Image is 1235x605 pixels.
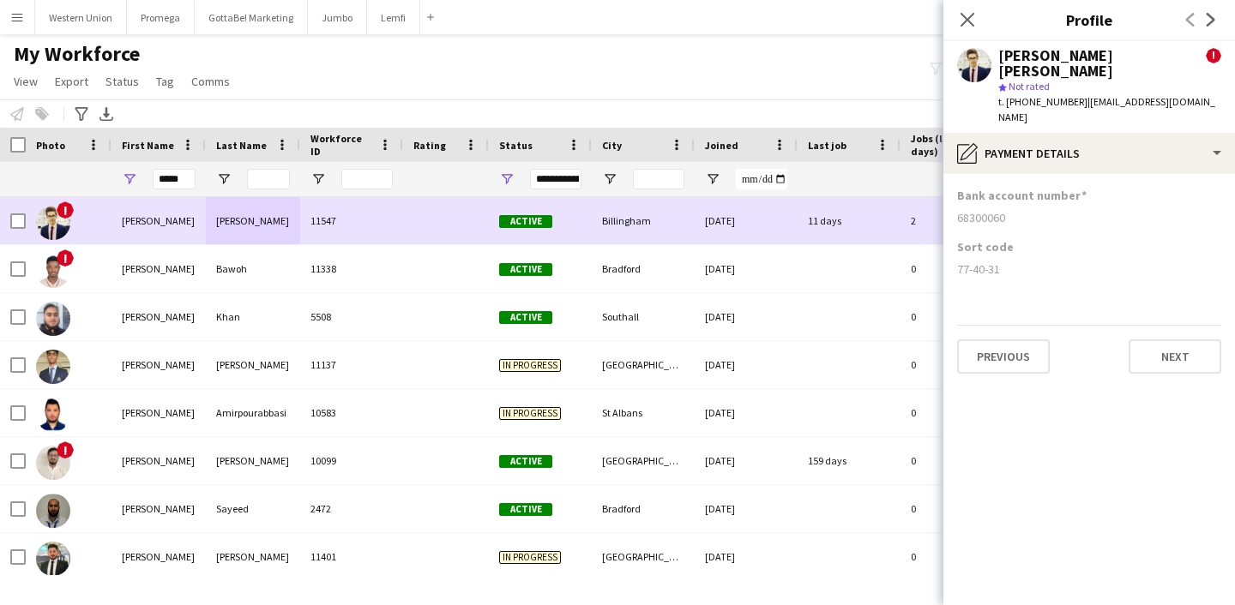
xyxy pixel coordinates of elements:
app-action-btn: Advanced filters [71,104,92,124]
button: Open Filter Menu [602,171,617,187]
span: Comms [191,74,230,89]
input: Joined Filter Input [736,169,787,189]
span: Active [499,455,552,468]
img: Mohamed Salmaan Mohamed Imtiyas [36,350,70,384]
div: [GEOGRAPHIC_DATA] [592,533,695,580]
button: Next [1129,339,1221,374]
span: City [602,139,622,152]
div: Billingham [592,197,695,244]
span: First Name [122,139,174,152]
span: Not rated [1009,80,1050,93]
span: Last job [808,139,846,152]
input: First Name Filter Input [153,169,196,189]
span: Active [499,215,552,228]
app-action-btn: Export XLSX [96,104,117,124]
a: Export [48,70,95,93]
span: Jobs (last 90 days) [911,132,981,158]
button: Open Filter Menu [122,171,137,187]
span: Joined [705,139,738,152]
div: [PERSON_NAME] [206,437,300,484]
div: Khan [206,293,300,340]
div: 11401 [300,533,403,580]
div: Sayeed [206,485,300,532]
button: Open Filter Menu [499,171,515,187]
img: Mohamad Khairul Mohamad Ali [36,206,70,240]
span: Active [499,263,552,276]
div: 2472 [300,485,403,532]
span: | [EMAIL_ADDRESS][DOMAIN_NAME] [998,95,1215,123]
div: Payment details [943,133,1235,174]
div: [PERSON_NAME] [206,341,300,388]
button: Open Filter Menu [216,171,232,187]
div: 2 [901,197,1012,244]
div: [DATE] [695,293,798,340]
div: [DATE] [695,389,798,436]
button: GottaBe! Marketing [195,1,308,34]
img: mohammed batta [36,542,70,576]
button: Previous [957,339,1050,374]
div: [PERSON_NAME] [111,389,206,436]
div: 0 [901,341,1012,388]
div: Bawoh [206,245,300,292]
img: Mohammad Saif Ul Hassan [36,446,70,480]
span: Status [499,139,533,152]
div: 5508 [300,293,403,340]
span: In progress [499,407,561,420]
div: [GEOGRAPHIC_DATA] [592,437,695,484]
div: 68300060 [957,210,1221,225]
div: 10099 [300,437,403,484]
a: Tag [149,70,181,93]
div: Amirpourabbasi [206,389,300,436]
div: 0 [901,533,1012,580]
div: 11547 [300,197,403,244]
span: Tag [156,74,174,89]
button: Promega [127,1,195,34]
a: View [7,70,45,93]
div: 11 days [798,197,901,244]
a: Status [99,70,146,93]
div: Southall [592,293,695,340]
div: 11338 [300,245,403,292]
div: Bradford [592,485,695,532]
div: [DATE] [695,245,798,292]
a: Comms [184,70,237,93]
button: Western Union [35,1,127,34]
span: Status [105,74,139,89]
span: ! [57,201,74,219]
div: 0 [901,437,1012,484]
span: In progress [499,551,561,564]
input: Workforce ID Filter Input [341,169,393,189]
span: Workforce ID [310,132,372,158]
img: Mohammed Asghar Sayeed [36,494,70,528]
input: Last Name Filter Input [247,169,290,189]
h3: Profile [943,9,1235,31]
div: 77-40-31 [957,261,1221,277]
div: [DATE] [695,197,798,244]
div: [PERSON_NAME] [111,293,206,340]
span: t. [PHONE_NUMBER] [998,95,1087,108]
button: Open Filter Menu [705,171,720,187]
div: [PERSON_NAME] [111,197,206,244]
button: Open Filter Menu [310,171,326,187]
div: [PERSON_NAME] [111,341,206,388]
span: Export [55,74,88,89]
span: Active [499,311,552,324]
span: ! [57,441,74,458]
div: [PERSON_NAME] [206,533,300,580]
img: Mohamed Bawoh [36,254,70,288]
span: Photo [36,139,65,152]
img: Mohamed Khan [36,302,70,336]
div: [DATE] [695,437,798,484]
h3: Bank account number [957,188,1087,203]
span: View [14,74,38,89]
div: 159 days [798,437,901,484]
div: St Albans [592,389,695,436]
span: My Workforce [14,41,140,67]
span: Active [499,503,552,516]
div: 0 [901,389,1012,436]
div: 0 [901,485,1012,532]
div: [PERSON_NAME] [206,197,300,244]
div: Bradford [592,245,695,292]
img: Mohammad Amirpourabbasi [36,398,70,432]
div: [DATE] [695,485,798,532]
